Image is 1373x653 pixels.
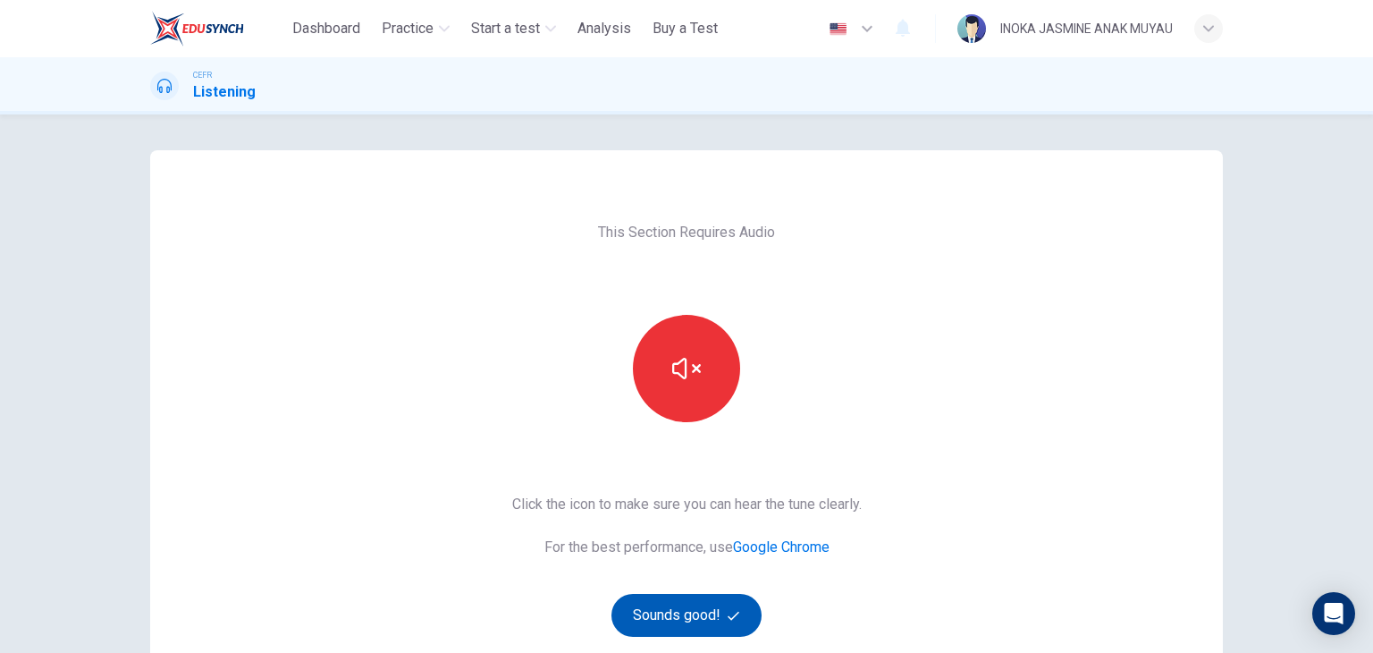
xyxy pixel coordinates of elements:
[464,13,563,45] button: Start a test
[512,537,862,558] span: For the best performance, use
[570,13,638,45] button: Analysis
[375,13,457,45] button: Practice
[598,222,775,243] span: This Section Requires Audio
[1312,592,1355,635] div: Open Intercom Messenger
[150,11,285,47] a: ELTC logo
[577,18,631,39] span: Analysis
[471,18,540,39] span: Start a test
[292,18,360,39] span: Dashboard
[193,69,212,81] span: CEFR
[1000,18,1173,39] div: INOKA JASMINE ANAK MUYAU
[193,81,256,103] h1: Listening
[611,594,762,637] button: Sounds good!
[645,13,725,45] button: Buy a Test
[382,18,434,39] span: Practice
[957,14,986,43] img: Profile picture
[285,13,367,45] button: Dashboard
[653,18,718,39] span: Buy a Test
[150,11,244,47] img: ELTC logo
[827,22,849,36] img: en
[733,539,830,555] a: Google Chrome
[512,494,862,515] span: Click the icon to make sure you can hear the tune clearly.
